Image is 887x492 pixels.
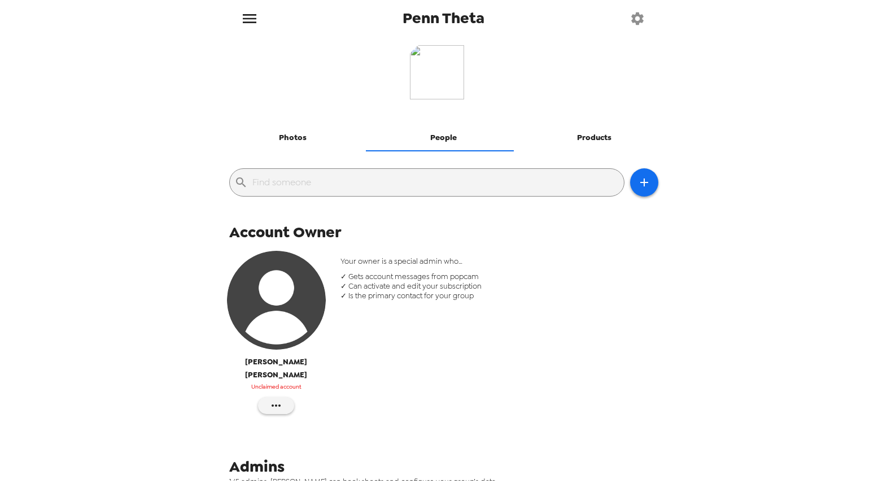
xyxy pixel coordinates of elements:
span: Unclaimed account [251,382,302,392]
img: org logo [410,45,478,113]
button: [PERSON_NAME] [PERSON_NAME]Unclaimed account [224,251,330,397]
span: [PERSON_NAME] [PERSON_NAME] [224,355,330,382]
input: Find someone [252,173,619,191]
span: ✓ Gets account messages from popcam [340,272,658,281]
span: ✓ Can activate and edit your subscription [340,281,658,291]
span: Your owner is a special admin who… [340,256,658,266]
span: Admins [229,456,285,477]
span: ✓ Is the primary contact for your group [340,291,658,301]
span: Penn Theta [403,11,484,26]
span: Account Owner [229,222,342,242]
span: 1/5 admins. [PERSON_NAME] can book shoots and configure your group’s data. [229,477,667,486]
button: Products [519,124,670,151]
button: Photos [218,124,369,151]
button: People [368,124,519,151]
